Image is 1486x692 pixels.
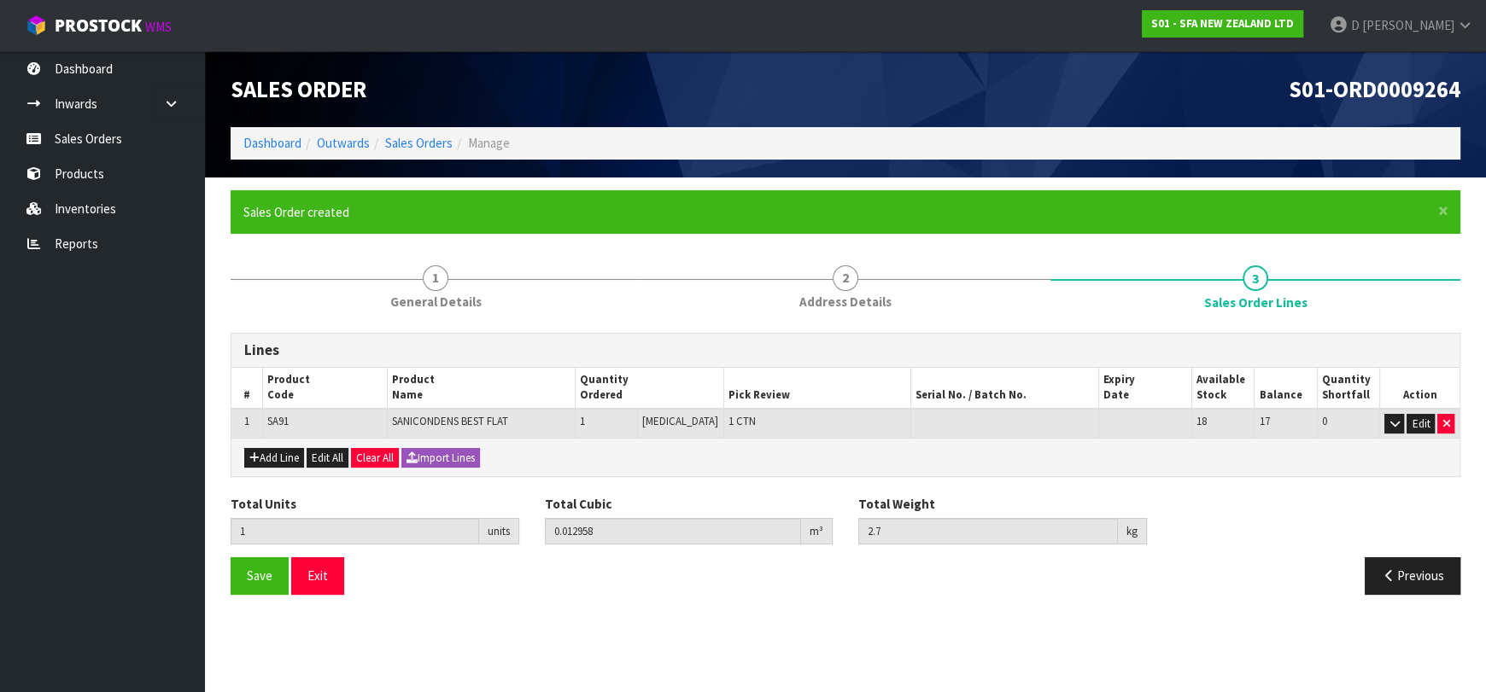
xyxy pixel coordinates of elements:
a: Sales Orders [385,135,453,151]
strong: S01 - SFA NEW ZEALAND LTD [1151,16,1294,31]
span: SANICONDENS BEST FLAT [392,414,508,428]
span: General Details [390,293,482,311]
button: Add Line [244,448,304,468]
a: Outwards [317,135,370,151]
th: Product Code [263,368,388,409]
span: 1 CTN [728,414,756,428]
th: Serial No. / Batch No. [911,368,1098,409]
span: S01-ORD0009264 [1289,75,1460,103]
div: kg [1118,518,1147,545]
th: Product Name [388,368,575,409]
span: 2 [833,265,858,291]
button: Exit [291,557,344,594]
label: Total Cubic [545,495,611,513]
input: Total Units [231,518,479,544]
label: Total Units [231,495,296,513]
span: 3 [1243,265,1268,291]
span: Sales Order [231,75,366,103]
button: Edit All [307,448,348,468]
th: # [231,368,263,409]
span: Save [247,567,272,584]
button: Previous [1365,557,1460,594]
input: Total Cubic [545,518,802,544]
span: Sales Order Lines [1204,294,1308,311]
span: 1 [244,414,249,428]
span: [PERSON_NAME] [1362,17,1454,33]
img: cube-alt.png [26,15,47,36]
div: units [479,518,519,545]
button: Save [231,557,289,594]
th: Balance [1255,368,1317,409]
a: Dashboard [243,135,301,151]
span: 18 [1196,414,1207,428]
span: ProStock [55,15,142,37]
span: 1 [423,265,448,291]
button: Import Lines [401,448,480,468]
label: Total Weight [858,495,935,513]
th: Quantity Shortfall [1317,368,1379,409]
span: Sales Order created [243,204,349,220]
small: WMS [145,19,172,35]
h3: Lines [244,342,1447,358]
span: [MEDICAL_DATA] [642,414,718,428]
th: Action [1379,368,1460,409]
th: Quantity Ordered [575,368,723,409]
th: Expiry Date [1098,368,1192,409]
th: Pick Review [723,368,910,409]
span: Sales Order Lines [231,320,1460,608]
th: Available Stock [1192,368,1255,409]
span: D [1351,17,1360,33]
span: 17 [1259,414,1269,428]
button: Clear All [351,448,399,468]
input: Total Weight [858,518,1118,544]
span: 1 [580,414,585,428]
span: 0 [1322,414,1327,428]
div: m³ [801,518,833,545]
span: × [1438,199,1448,223]
button: Edit [1407,414,1435,434]
span: Manage [468,135,510,151]
span: Address Details [799,293,892,311]
span: SA91 [267,414,289,428]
